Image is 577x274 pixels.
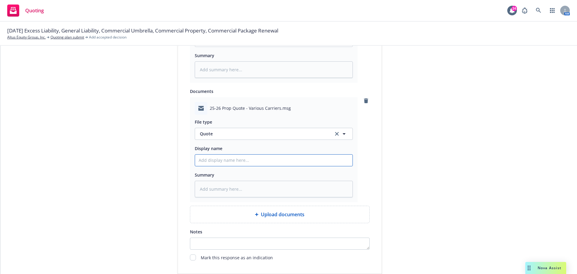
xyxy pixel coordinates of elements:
[195,172,214,178] span: Summary
[525,262,566,274] button: Nova Assist
[190,206,370,223] div: Upload documents
[195,53,214,58] span: Summary
[511,6,517,11] div: 24
[200,131,326,137] span: Quote
[533,5,545,17] a: Search
[7,27,278,35] span: [DATE] Excess Liability, General Liability, Commercial Umbrella, Commercial Property, Commercial ...
[7,35,46,40] a: Altus Equity Group, Inc.
[546,5,558,17] a: Switch app
[519,5,531,17] a: Report a Bug
[89,35,127,40] span: Add accepted decision
[261,211,304,218] span: Upload documents
[195,155,353,166] input: Add display name here...
[362,97,370,104] a: remove
[5,2,46,19] a: Quoting
[190,229,202,235] span: Notes
[195,146,222,151] span: Display name
[525,262,533,274] div: Drag to move
[538,265,561,270] span: Nova Assist
[190,88,213,94] span: Documents
[195,119,212,125] span: File type
[50,35,84,40] a: Quoting plan submit
[210,105,291,111] span: 25-26 Prop Quote - Various Carriers.msg
[333,130,340,137] a: clear selection
[201,254,273,262] span: Mark this response as an indication
[25,8,44,13] span: Quoting
[195,128,353,140] button: Quoteclear selection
